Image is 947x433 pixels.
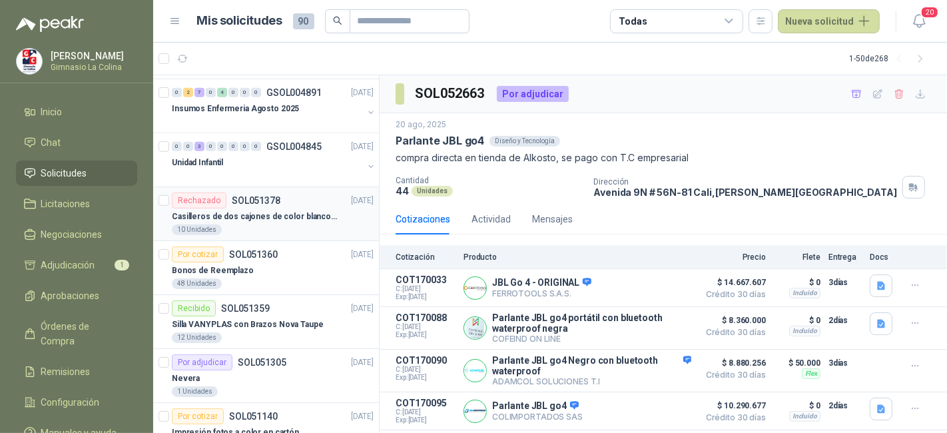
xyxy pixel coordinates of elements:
button: Nueva solicitud [778,9,880,33]
div: 7 [194,88,204,97]
a: Por adjudicarSOL051305[DATE] Nevera1 Unidades [153,349,379,403]
p: 2 días [828,312,862,328]
a: Por cotizarSOL051360[DATE] Bonos de Reemplazo48 Unidades [153,241,379,295]
span: Exp: [DATE] [396,416,456,424]
a: Remisiones [16,359,137,384]
p: Parlante JBL go4 [396,134,484,148]
div: Cotizaciones [396,212,450,226]
span: Exp: [DATE] [396,331,456,339]
p: Cotización [396,252,456,262]
p: COT170088 [396,312,456,323]
div: 0 [183,142,193,151]
p: GSOL004845 [266,142,322,151]
div: 1 Unidades [172,386,218,397]
p: Avenida 9N # 56N-81 Cali , [PERSON_NAME][GEOGRAPHIC_DATA] [593,187,896,198]
p: COT170033 [396,274,456,285]
p: SOL051305 [238,358,286,367]
div: 0 [172,88,182,97]
div: 0 [206,142,216,151]
div: 1 - 50 de 268 [849,48,931,69]
a: Adjudicación1 [16,252,137,278]
a: Licitaciones [16,191,137,217]
img: Company Logo [464,400,486,422]
p: SOL051360 [229,250,278,259]
span: 90 [293,13,314,29]
img: Company Logo [464,360,486,382]
div: Por adjudicar [497,86,569,102]
p: Nevera [172,372,200,385]
h3: SOL052663 [415,83,486,104]
a: Chat [16,130,137,155]
p: [DATE] [351,195,374,207]
img: Company Logo [17,49,42,74]
span: Crédito 30 días [699,371,766,379]
p: Parlante JBL go4 Negro con bluetooth waterproof [492,355,691,376]
div: 0 [206,88,216,97]
p: $ 0 [774,274,820,290]
span: Chat [41,135,61,150]
span: $ 8.360.000 [699,312,766,328]
p: [DATE] [351,302,374,315]
p: 3 días [828,355,862,371]
p: COLIMPORTADOS SAS [492,412,583,422]
span: Remisiones [41,364,91,379]
a: RecibidoSOL051359[DATE] Silla VANYPLAS con Brazos Nova Taupe12 Unidades [153,295,379,349]
p: 20 ago, 2025 [396,119,446,131]
a: Configuración [16,390,137,415]
a: Negociaciones [16,222,137,247]
p: [DATE] [351,410,374,423]
p: COFEIND ON LINE [492,334,691,344]
div: 2 [183,88,193,97]
div: Por adjudicar [172,354,232,370]
p: Docs [870,252,896,262]
div: Incluido [789,326,820,336]
p: Parlante JBL go4 portátil con bluetooth waterproof negra [492,312,691,334]
p: SOL051359 [221,304,270,313]
div: Incluido [789,411,820,422]
p: COT170095 [396,398,456,408]
div: 4 [217,88,227,97]
h1: Mis solicitudes [197,11,282,31]
span: $ 8.880.256 [699,355,766,371]
p: Dirección [593,177,896,187]
div: Unidades [412,186,453,197]
p: [DATE] [351,248,374,261]
img: Company Logo [464,317,486,339]
span: Negociaciones [41,227,103,242]
span: 20 [920,6,939,19]
p: GSOL004891 [266,88,322,97]
p: Gimnasio La Colina [51,63,134,71]
p: FERROTOOLS S.A.S. [492,288,591,298]
span: Inicio [41,105,63,119]
div: Mensajes [532,212,573,226]
span: $ 10.290.677 [699,398,766,414]
p: Entrega [828,252,862,262]
span: C: [DATE] [396,323,456,331]
span: Crédito 30 días [699,414,766,422]
div: Por cotizar [172,246,224,262]
span: Configuración [41,395,100,410]
p: Producto [464,252,691,262]
div: 0 [217,142,227,151]
div: 3 [194,142,204,151]
div: 10 Unidades [172,224,222,235]
a: RechazadoSOL051378[DATE] Casilleros de dos cajones de color blanco para casitas 1 y 210 Unidades [153,187,379,241]
div: Recibido [172,300,216,316]
span: search [333,16,342,25]
p: [DATE] [351,141,374,153]
span: C: [DATE] [396,366,456,374]
span: Adjudicación [41,258,95,272]
p: COT170090 [396,355,456,366]
span: Órdenes de Compra [41,319,125,348]
a: Solicitudes [16,161,137,186]
p: Parlante JBL go4 [492,400,583,412]
span: Licitaciones [41,197,91,211]
div: Diseño y Tecnología [489,136,560,147]
div: Actividad [472,212,511,226]
p: [DATE] [351,87,374,99]
img: Company Logo [464,277,486,299]
span: C: [DATE] [396,285,456,293]
a: 0 2 7 0 4 0 0 0 GSOL004891[DATE] Insumos Enfermeria Agosto 2025 [172,85,376,127]
span: C: [DATE] [396,408,456,416]
p: $ 0 [774,398,820,414]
